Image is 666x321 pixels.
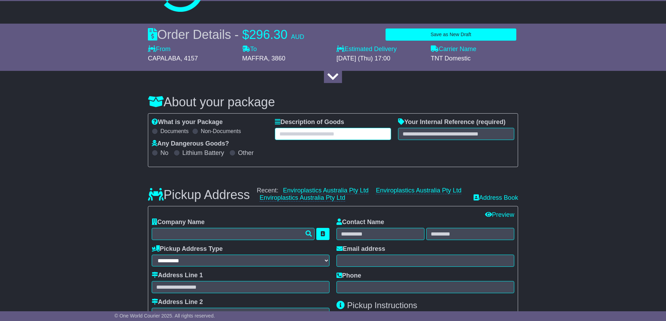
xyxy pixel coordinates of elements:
label: What is your Package [152,118,223,126]
label: Carrier Name [431,46,476,53]
span: MAFFRA [242,55,268,62]
a: Address Book [474,194,518,202]
h3: Pickup Address [148,188,250,202]
span: 296.30 [249,27,287,42]
h3: About your package [148,95,518,109]
span: AUD [291,33,304,40]
a: Enviroplastics Australia Pty Ltd [260,194,345,201]
label: Email address [336,245,385,253]
label: Estimated Delivery [336,46,424,53]
div: TNT Domestic [431,55,518,63]
span: , 4157 [181,55,198,62]
label: Your Internal Reference (required) [398,118,506,126]
label: From [148,46,171,53]
span: $ [242,27,249,42]
label: Address Line 1 [152,272,203,279]
label: Company Name [152,219,205,226]
label: Address Line 2 [152,298,203,306]
label: Pickup Address Type [152,245,223,253]
span: Pickup Instructions [347,301,417,310]
a: Enviroplastics Australia Pty Ltd [376,187,461,194]
label: No [160,149,168,157]
div: Recent: [257,187,467,202]
label: Non-Documents [201,128,241,134]
label: Lithium Battery [182,149,224,157]
a: Preview [485,211,514,218]
label: Contact Name [336,219,384,226]
label: To [242,46,257,53]
label: Other [238,149,254,157]
label: Documents [160,128,189,134]
span: CAPALABA [148,55,181,62]
span: © One World Courier 2025. All rights reserved. [114,313,215,319]
label: Phone [336,272,361,280]
button: Save as New Draft [386,28,516,41]
div: Order Details - [148,27,304,42]
span: , 3860 [268,55,285,62]
label: Any Dangerous Goods? [152,140,229,148]
a: Enviroplastics Australia Pty Ltd [283,187,368,194]
div: [DATE] (Thu) 17:00 [336,55,424,63]
label: Description of Goods [275,118,344,126]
